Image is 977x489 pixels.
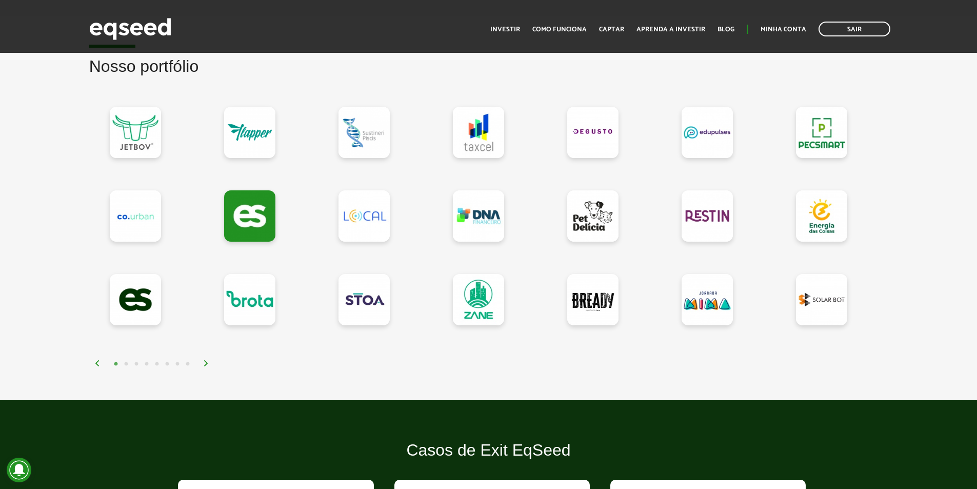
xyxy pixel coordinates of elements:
[599,26,624,33] a: Captar
[94,360,101,366] img: arrow%20left.svg
[111,359,121,369] button: 1 of 4
[224,274,275,325] a: Brota Company
[636,26,705,33] a: Aprenda a investir
[453,107,504,158] a: Taxcel
[162,359,172,369] button: 6 of 4
[224,107,275,158] a: Flapper
[121,359,131,369] button: 2 of 4
[567,274,619,325] a: Bready
[338,274,390,325] a: STOA Seguros
[224,190,275,242] a: Testando Contrato
[682,274,733,325] a: Jornada Mima
[89,57,888,91] h2: Nosso portfólio
[717,26,734,33] a: Blog
[338,190,390,242] a: Loocal
[131,359,142,369] button: 3 of 4
[142,359,152,369] button: 4 of 4
[183,359,193,369] button: 8 of 4
[796,274,847,325] a: Solar Bot
[796,190,847,242] a: Energia das Coisas
[490,26,520,33] a: Investir
[170,441,806,475] h2: Casos de Exit EqSeed
[453,274,504,325] a: Zane
[89,15,171,43] img: EqSeed
[819,22,890,36] a: Sair
[761,26,806,33] a: Minha conta
[203,360,209,366] img: arrow%20right.svg
[682,190,733,242] a: Restin
[796,107,847,158] a: Pecsmart
[567,107,619,158] a: Degusto Brands
[172,359,183,369] button: 7 of 4
[152,359,162,369] button: 5 of 4
[532,26,587,33] a: Como funciona
[110,274,161,325] a: EqSeed
[338,107,390,158] a: Sustineri Piscis
[453,190,504,242] a: DNA Financeiro
[110,190,161,242] a: Co.Urban
[110,107,161,158] a: JetBov
[682,107,733,158] a: Edupulses
[567,190,619,242] a: Pet Delícia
